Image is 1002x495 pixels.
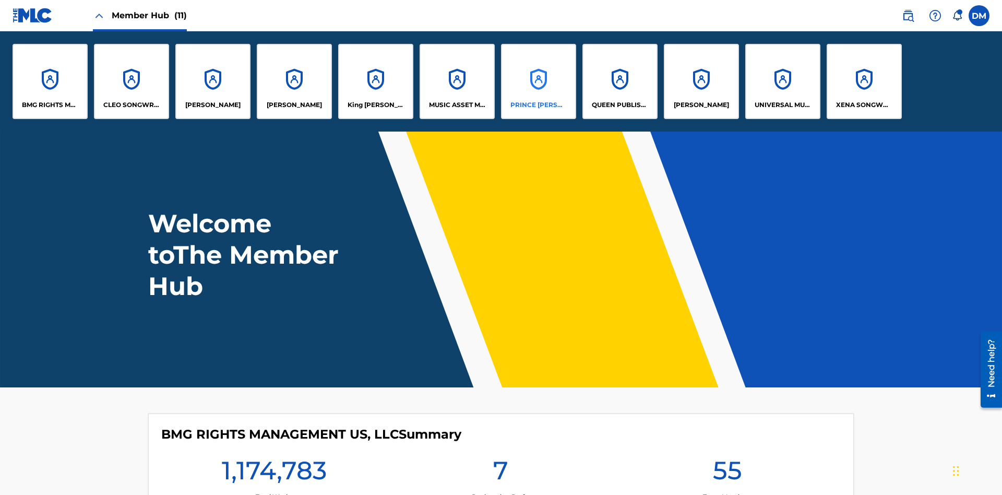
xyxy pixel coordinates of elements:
img: MLC Logo [13,8,53,23]
p: King McTesterson [348,100,404,110]
div: User Menu [969,5,989,26]
h1: 55 [713,455,742,492]
a: Accounts[PERSON_NAME] [257,44,332,119]
a: AccountsCLEO SONGWRITER [94,44,169,119]
h1: 1,174,783 [222,455,327,492]
img: Close [93,9,105,22]
p: MUSIC ASSET MANAGEMENT (MAM) [429,100,486,110]
a: AccountsMUSIC ASSET MANAGEMENT (MAM) [420,44,495,119]
img: help [929,9,941,22]
p: ELVIS COSTELLO [185,100,241,110]
h1: 7 [493,455,508,492]
p: EYAMA MCSINGER [267,100,322,110]
div: Drag [953,455,959,487]
h1: Welcome to The Member Hub [148,208,343,302]
a: AccountsKing [PERSON_NAME] [338,44,413,119]
a: AccountsBMG RIGHTS MANAGEMENT US, LLC [13,44,88,119]
span: (11) [174,10,187,20]
p: UNIVERSAL MUSIC PUB GROUP [755,100,812,110]
a: AccountsUNIVERSAL MUSIC PUB GROUP [745,44,820,119]
a: AccountsQUEEN PUBLISHA [582,44,658,119]
a: Public Search [898,5,918,26]
p: BMG RIGHTS MANAGEMENT US, LLC [22,100,79,110]
p: RONALD MCTESTERSON [674,100,729,110]
div: Help [925,5,946,26]
img: search [902,9,914,22]
a: Accounts[PERSON_NAME] [664,44,739,119]
a: Accounts[PERSON_NAME] [175,44,250,119]
p: XENA SONGWRITER [836,100,893,110]
h4: BMG RIGHTS MANAGEMENT US, LLC [161,427,461,442]
p: QUEEN PUBLISHA [592,100,649,110]
a: AccountsXENA SONGWRITER [827,44,902,119]
p: CLEO SONGWRITER [103,100,160,110]
a: AccountsPRINCE [PERSON_NAME] [501,44,576,119]
iframe: Resource Center [973,327,1002,413]
div: Notifications [952,10,962,21]
span: Member Hub [112,9,187,21]
p: PRINCE MCTESTERSON [510,100,567,110]
iframe: Chat Widget [950,445,1002,495]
